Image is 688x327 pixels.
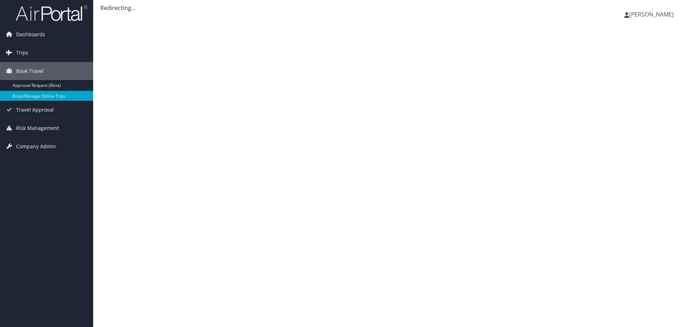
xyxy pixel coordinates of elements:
[16,101,54,119] span: Travel Approval
[16,119,59,137] span: Risk Management
[16,62,44,80] span: Book Travel
[16,137,56,155] span: Company Admin
[629,10,674,18] span: [PERSON_NAME]
[16,25,45,43] span: Dashboards
[16,44,28,62] span: Trips
[16,5,87,22] img: airportal-logo.png
[624,4,681,25] a: [PERSON_NAME]
[100,4,681,12] div: Redirecting...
